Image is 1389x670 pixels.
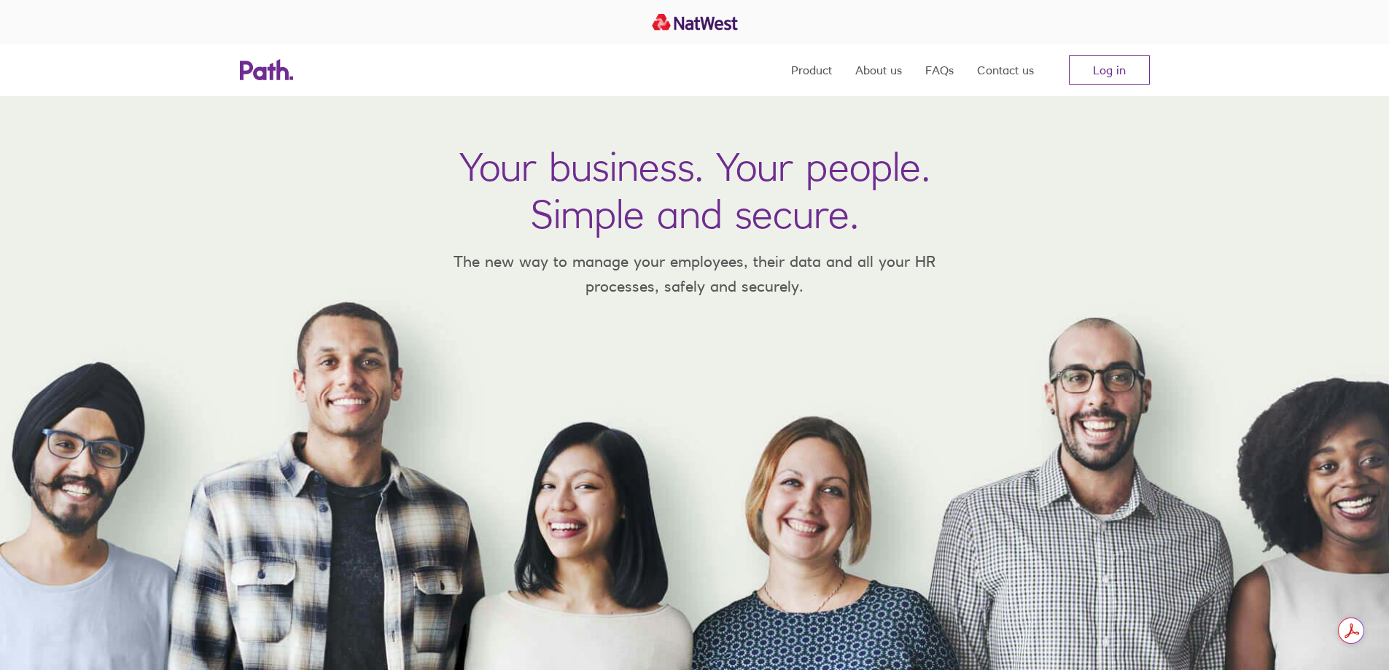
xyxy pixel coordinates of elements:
a: Contact us [977,44,1034,96]
h1: Your business. Your people. Simple and secure. [459,143,930,238]
a: FAQs [925,44,954,96]
a: Log in [1069,55,1150,85]
p: The new way to manage your employees, their data and all your HR processes, safely and securely. [432,249,957,298]
a: Product [791,44,832,96]
a: About us [855,44,902,96]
